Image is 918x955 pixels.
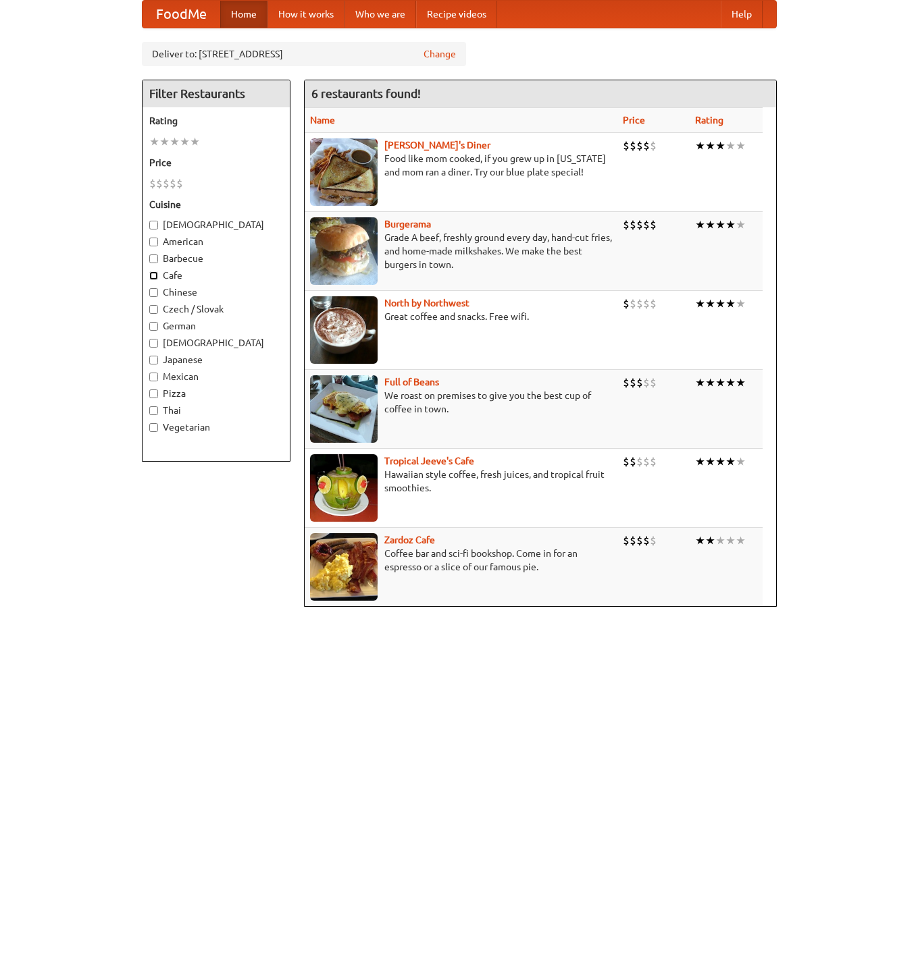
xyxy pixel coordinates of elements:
[310,296,378,364] img: north.jpg
[643,375,650,390] li: $
[695,115,723,126] a: Rating
[149,302,283,316] label: Czech / Slovak
[630,533,636,548] li: $
[636,533,643,548] li: $
[643,138,650,153] li: $
[149,420,283,434] label: Vegetarian
[384,219,431,229] a: Burgerama
[623,533,630,548] li: $
[695,217,705,232] li: ★
[345,1,416,28] a: Who we are
[695,375,705,390] li: ★
[736,217,746,232] li: ★
[149,389,158,398] input: Pizza
[149,387,283,400] label: Pizza
[695,296,705,311] li: ★
[149,319,283,333] label: German
[149,370,283,383] label: Mexican
[149,254,158,263] input: Barbecue
[180,134,190,149] li: ★
[149,322,158,331] input: German
[310,533,378,601] img: zardoz.jpg
[725,138,736,153] li: ★
[650,296,657,311] li: $
[267,1,345,28] a: How it works
[636,296,643,311] li: $
[630,138,636,153] li: $
[149,353,283,366] label: Japanese
[636,138,643,153] li: $
[149,271,158,280] input: Cafe
[149,218,283,231] label: [DEMOGRAPHIC_DATA]
[149,238,158,246] input: American
[149,339,158,348] input: [DEMOGRAPHIC_DATA]
[311,87,421,100] ng-pluralize: 6 restaurants found!
[695,533,705,548] li: ★
[384,377,439,387] b: Full of Beans
[725,296,736,311] li: ★
[310,454,378,522] img: jeeves.jpg
[630,217,636,232] li: $
[630,454,636,469] li: $
[705,533,715,548] li: ★
[705,296,715,311] li: ★
[715,375,725,390] li: ★
[149,373,158,381] input: Mexican
[736,138,746,153] li: ★
[736,375,746,390] li: ★
[705,454,715,469] li: ★
[384,535,435,545] a: Zardoz Cafe
[310,152,612,179] p: Food like mom cooked, if you grew up in [US_STATE] and mom ran a diner. Try our blue plate special!
[636,375,643,390] li: $
[149,269,283,282] label: Cafe
[695,138,705,153] li: ★
[163,176,170,191] li: $
[725,375,736,390] li: ★
[650,454,657,469] li: $
[149,356,158,364] input: Japanese
[623,296,630,311] li: $
[170,134,180,149] li: ★
[149,114,283,128] h5: Rating
[310,310,612,323] p: Great coffee and snacks. Free wifi.
[643,533,650,548] li: $
[384,140,490,151] a: [PERSON_NAME]'s Diner
[384,298,469,308] a: North by Northwest
[623,115,645,126] a: Price
[149,406,158,415] input: Thai
[149,336,283,350] label: [DEMOGRAPHIC_DATA]
[149,198,283,211] h5: Cuisine
[149,134,159,149] li: ★
[715,138,725,153] li: ★
[170,176,176,191] li: $
[149,305,158,314] input: Czech / Slovak
[643,454,650,469] li: $
[736,533,746,548] li: ★
[310,231,612,271] p: Grade A beef, freshly ground every day, hand-cut fries, and home-made milkshakes. We make the bes...
[310,389,612,416] p: We roast on premises to give you the best cup of coffee in town.
[725,533,736,548] li: ★
[636,454,643,469] li: $
[695,454,705,469] li: ★
[384,456,474,466] a: Tropical Jeeve's Cafe
[623,217,630,232] li: $
[650,533,657,548] li: $
[190,134,200,149] li: ★
[736,296,746,311] li: ★
[149,285,283,299] label: Chinese
[416,1,497,28] a: Recipe videos
[643,217,650,232] li: $
[159,134,170,149] li: ★
[149,176,156,191] li: $
[149,235,283,248] label: American
[715,217,725,232] li: ★
[424,47,456,61] a: Change
[149,221,158,229] input: [DEMOGRAPHIC_DATA]
[149,288,158,297] input: Chinese
[650,138,657,153] li: $
[736,454,746,469] li: ★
